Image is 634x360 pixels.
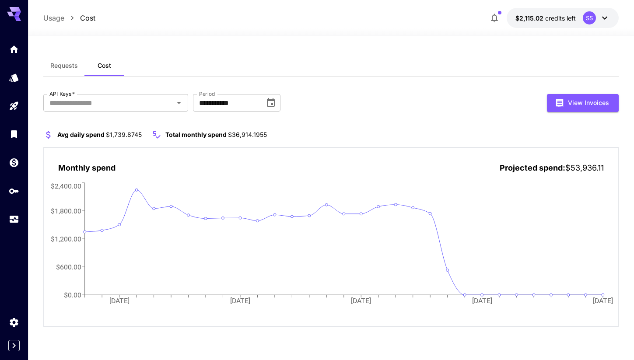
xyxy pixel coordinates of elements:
tspan: [DATE] [230,297,250,305]
button: Expand sidebar [8,340,20,351]
tspan: $1,800.00 [50,206,81,215]
div: $2,115.01805 [515,14,576,23]
tspan: $0.00 [63,291,81,299]
a: Usage [43,13,64,23]
button: $2,115.01805SS [507,8,619,28]
span: $53,936.11 [565,163,604,172]
tspan: $2,400.00 [50,182,81,190]
button: Choose date, selected date is Aug 1, 2025 [262,94,280,112]
div: SS [583,11,596,24]
span: Total monthly spend [165,131,227,138]
tspan: [DATE] [473,297,493,305]
a: View Invoices [547,98,619,106]
div: Playground [9,98,19,108]
div: Usage [9,211,19,222]
div: Settings [9,317,19,328]
p: Monthly spend [58,162,116,174]
button: View Invoices [547,94,619,112]
label: Period [199,90,215,98]
a: Cost [80,13,95,23]
tspan: [DATE] [109,297,129,305]
span: Projected spend: [500,163,565,172]
div: Home [9,44,19,55]
span: Avg daily spend [57,131,105,138]
tspan: [DATE] [351,297,371,305]
span: Requests [50,62,78,70]
button: Open [173,97,185,109]
tspan: $1,200.00 [50,234,81,243]
div: Models [9,72,19,83]
span: $1,739.8745 [106,131,142,138]
div: API Keys [9,185,19,196]
div: Wallet [9,157,19,168]
tspan: [DATE] [594,297,614,305]
span: Cost [98,62,111,70]
tspan: $600.00 [56,263,81,271]
span: $36,914.1955 [228,131,267,138]
label: API Keys [49,90,75,98]
span: credits left [545,14,576,22]
div: Library [9,129,19,140]
span: $2,115.02 [515,14,545,22]
nav: breadcrumb [43,13,95,23]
